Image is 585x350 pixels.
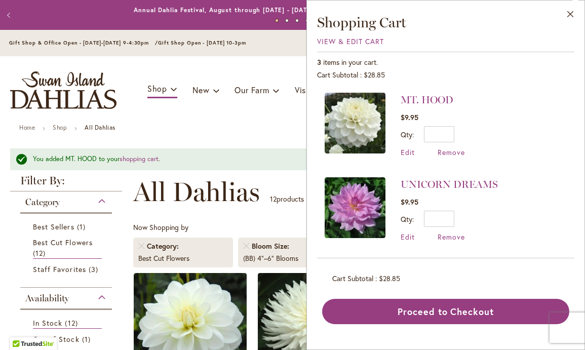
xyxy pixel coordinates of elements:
[322,299,569,324] button: Proceed to Checkout
[323,57,378,67] span: items in your cart.
[25,197,60,208] span: Category
[295,19,299,22] button: 3 of 4
[192,85,209,95] span: New
[138,243,144,249] a: Remove Category Best Cut Flowers
[438,232,465,242] a: Remove
[401,130,414,139] label: Qty
[270,194,277,204] span: 12
[33,238,93,247] span: Best Cut Flowers
[401,197,418,207] span: $9.95
[147,241,181,251] span: Category
[158,40,246,46] span: Gift Shop Open - [DATE] 10-3pm
[401,112,418,122] span: $9.95
[147,83,167,94] span: Shop
[364,70,385,80] span: $28.85
[270,191,304,207] p: products
[325,177,385,242] a: UNICORN DREAMS
[33,264,86,274] span: Staff Favorites
[33,334,80,344] span: Out of Stock
[89,264,101,275] span: 3
[10,71,116,109] a: store logo
[85,124,115,131] strong: All Dahlias
[275,19,279,22] button: 1 of 4
[401,214,414,224] label: Qty
[401,94,453,106] a: MT. HOOD
[305,19,309,22] button: 4 of 4
[285,19,289,22] button: 2 of 4
[53,124,67,131] a: Shop
[401,178,498,190] a: UNICORN DREAMS
[317,57,321,67] span: 3
[33,318,102,329] a: In Stock 12
[120,154,159,163] a: shopping cart
[82,334,93,344] span: 1
[33,264,102,275] a: Staff Favorites
[33,237,102,259] a: Best Cut Flowers
[235,85,269,95] span: Our Farm
[133,177,260,207] span: All Dahlias
[401,232,415,242] a: Edit
[133,222,188,232] span: Now Shopping by
[252,241,292,251] span: Bloom Size
[25,293,69,304] span: Availability
[317,36,384,46] a: View & Edit Cart
[325,93,385,157] a: MT. HOOD
[401,147,415,157] a: Edit
[332,274,373,283] span: Cart Subtotal
[438,147,465,157] a: Remove
[19,124,35,131] a: Home
[33,154,544,164] div: You added MT. HOOD to your .
[295,85,324,95] span: Visit Us
[325,177,385,238] img: UNICORN DREAMS
[10,175,122,191] strong: Filter By:
[243,243,249,249] a: Remove Bloom Size (BB) 4"–6" Blooms
[243,253,341,263] div: (BB) 4"–6" Blooms
[325,93,385,153] img: MT. HOOD
[8,314,36,342] iframe: Launch Accessibility Center
[379,274,400,283] span: $28.85
[317,70,358,80] span: Cart Subtotal
[77,221,88,232] span: 1
[317,14,406,31] span: Shopping Cart
[33,318,62,328] span: In Stock
[9,40,158,46] span: Gift Shop & Office Open - [DATE]-[DATE] 9-4:30pm /
[33,334,102,344] a: Out of Stock 1
[33,248,48,258] span: 12
[134,6,451,14] a: Annual Dahlia Festival, August through [DATE] - [DATE] through [DATE] (And [DATE]) 9-am5:30pm
[138,253,227,263] div: Best Cut Flowers
[33,221,102,232] a: Best Sellers
[65,318,80,328] span: 12
[33,222,74,231] span: Best Sellers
